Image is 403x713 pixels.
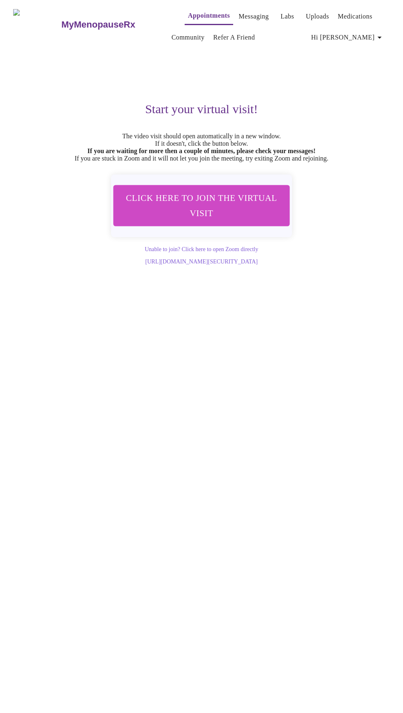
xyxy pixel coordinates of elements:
[334,8,375,25] button: Medications
[213,32,255,43] a: Refer a Friend
[61,19,135,30] h3: MyMenopauseRx
[303,8,333,25] button: Uploads
[13,133,390,162] p: The video visit should open automatically in a new window. If it doesn't, click the button below....
[145,259,257,265] a: [URL][DOMAIN_NAME][SECURITY_DATA]
[168,29,208,46] button: Community
[185,7,233,25] button: Appointments
[123,191,279,221] span: Click here to join the virtual visit
[280,11,294,22] a: Labs
[239,11,269,22] a: Messaging
[306,11,329,22] a: Uploads
[145,246,258,252] a: Unable to join? Click here to open Zoom directly
[113,185,290,226] button: Click here to join the virtual visit
[188,10,230,21] a: Appointments
[13,9,60,40] img: MyMenopauseRx Logo
[274,8,301,25] button: Labs
[88,147,316,154] strong: If you are waiting for more then a couple of minutes, please check your messages!
[13,102,390,116] h3: Start your virtual visit!
[171,32,205,43] a: Community
[308,29,388,46] button: Hi [PERSON_NAME]
[235,8,272,25] button: Messaging
[311,32,384,43] span: Hi [PERSON_NAME]
[60,10,168,39] a: MyMenopauseRx
[338,11,372,22] a: Medications
[210,29,258,46] button: Refer a Friend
